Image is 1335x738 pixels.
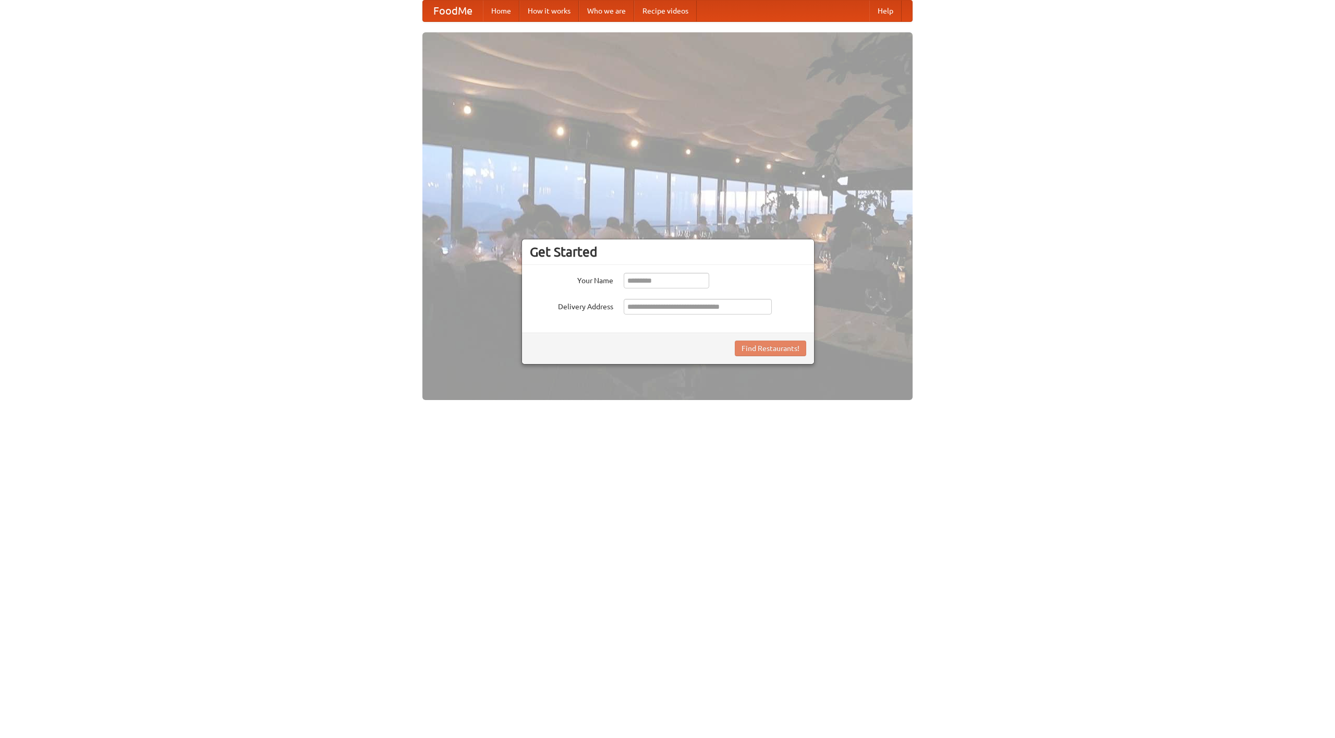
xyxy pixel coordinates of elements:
button: Find Restaurants! [735,341,806,356]
a: Home [483,1,519,21]
label: Delivery Address [530,299,613,312]
label: Your Name [530,273,613,286]
a: Help [869,1,902,21]
h3: Get Started [530,244,806,260]
a: Recipe videos [634,1,697,21]
a: FoodMe [423,1,483,21]
a: How it works [519,1,579,21]
a: Who we are [579,1,634,21]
